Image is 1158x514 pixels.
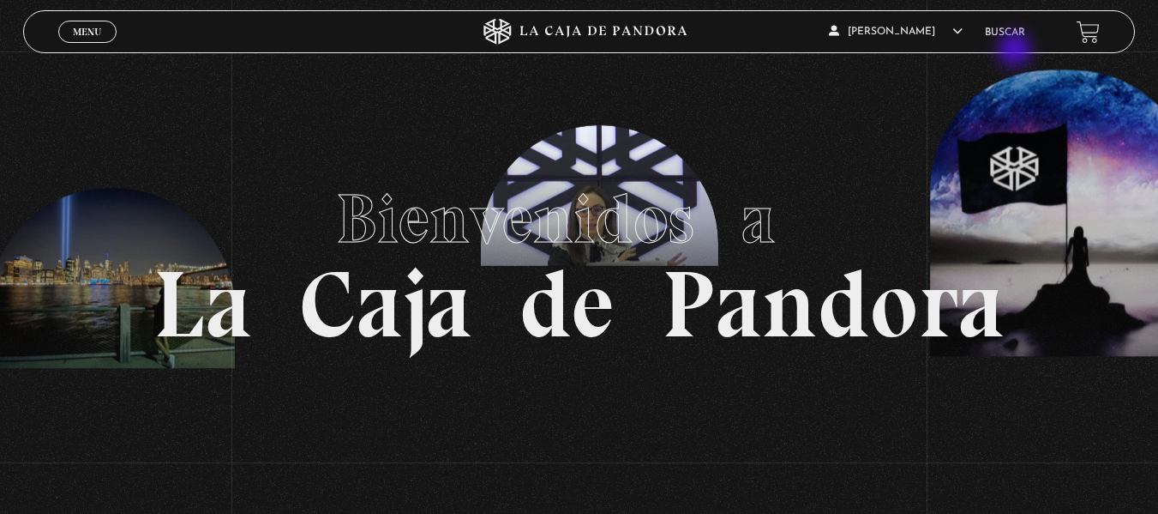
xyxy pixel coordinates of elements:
a: View your shopping cart [1077,20,1100,43]
h1: La Caja de Pandora [153,163,1005,352]
span: [PERSON_NAME] [829,27,963,37]
span: Cerrar [67,41,107,53]
a: Buscar [985,27,1025,38]
span: Bienvenidos a [336,178,823,260]
span: Menu [73,27,101,37]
